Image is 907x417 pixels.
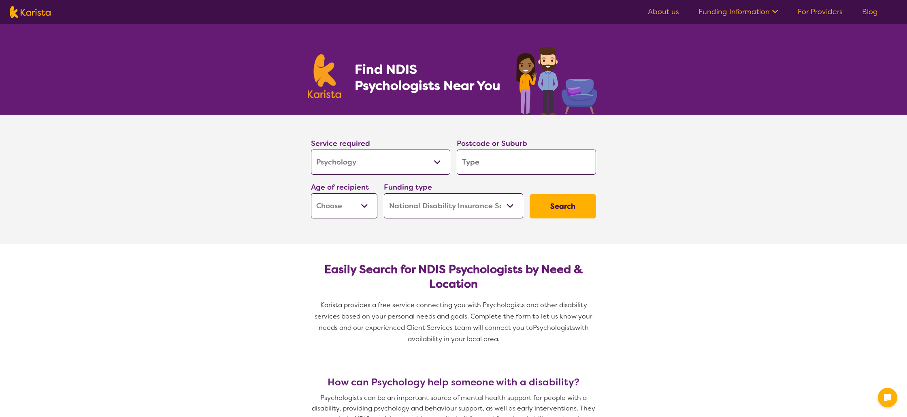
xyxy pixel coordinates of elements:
[311,139,370,148] label: Service required
[862,7,878,17] a: Blog
[317,262,590,291] h2: Easily Search for NDIS Psychologists by Need & Location
[457,139,527,148] label: Postcode or Suburb
[530,194,596,218] button: Search
[457,150,596,175] input: Type
[308,54,341,98] img: Karista logo
[308,376,599,388] h3: How can Psychology help someone with a disability?
[315,301,594,332] span: Karista provides a free service connecting you with Psychologists and other disability services b...
[648,7,679,17] a: About us
[513,44,599,115] img: psychology
[311,182,369,192] label: Age of recipient
[798,7,843,17] a: For Providers
[698,7,778,17] a: Funding Information
[384,182,432,192] label: Funding type
[533,323,575,332] span: Psychologists
[10,6,51,18] img: Karista logo
[355,61,505,94] h1: Find NDIS Psychologists Near You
